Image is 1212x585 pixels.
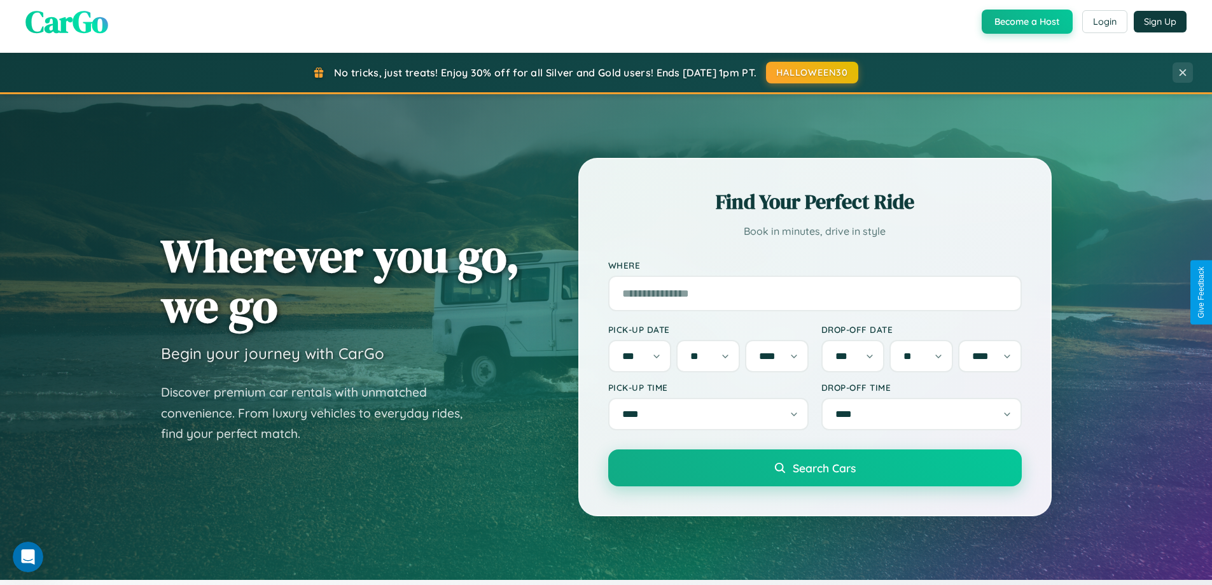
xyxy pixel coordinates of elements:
span: CarGo [25,1,108,43]
h3: Begin your journey with CarGo [161,344,384,363]
span: Search Cars [793,461,856,475]
div: Give Feedback [1197,267,1206,318]
p: Discover premium car rentals with unmatched convenience. From luxury vehicles to everyday rides, ... [161,382,479,444]
label: Drop-off Date [821,324,1022,335]
p: Book in minutes, drive in style [608,222,1022,241]
span: No tricks, just treats! Enjoy 30% off for all Silver and Gold users! Ends [DATE] 1pm PT. [334,66,756,79]
label: Pick-up Time [608,382,809,393]
label: Drop-off Time [821,382,1022,393]
button: Sign Up [1134,11,1187,32]
button: HALLOWEEN30 [766,62,858,83]
button: Search Cars [608,449,1022,486]
button: Login [1082,10,1127,33]
h1: Wherever you go, we go [161,230,520,331]
label: Where [608,260,1022,271]
iframe: Intercom live chat [13,542,43,572]
button: Become a Host [982,10,1073,34]
label: Pick-up Date [608,324,809,335]
h2: Find Your Perfect Ride [608,188,1022,216]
